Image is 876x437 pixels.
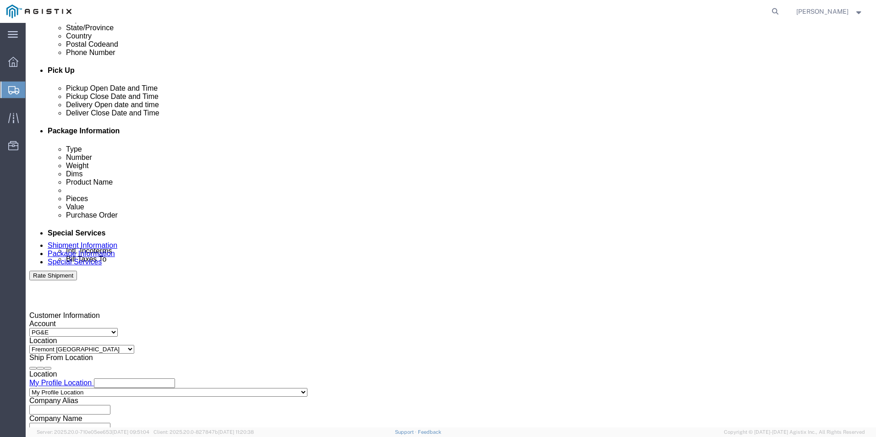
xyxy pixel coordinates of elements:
[6,5,71,18] img: logo
[37,429,149,435] span: Server: 2025.20.0-710e05ee653
[395,429,418,435] a: Support
[153,429,254,435] span: Client: 2025.20.0-827847b
[26,23,876,427] iframe: FS Legacy Container
[418,429,441,435] a: Feedback
[112,429,149,435] span: [DATE] 09:51:04
[796,6,849,16] span: RICHARD LEE
[796,6,864,17] button: [PERSON_NAME]
[724,428,865,436] span: Copyright © [DATE]-[DATE] Agistix Inc., All Rights Reserved
[218,429,254,435] span: [DATE] 11:20:38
